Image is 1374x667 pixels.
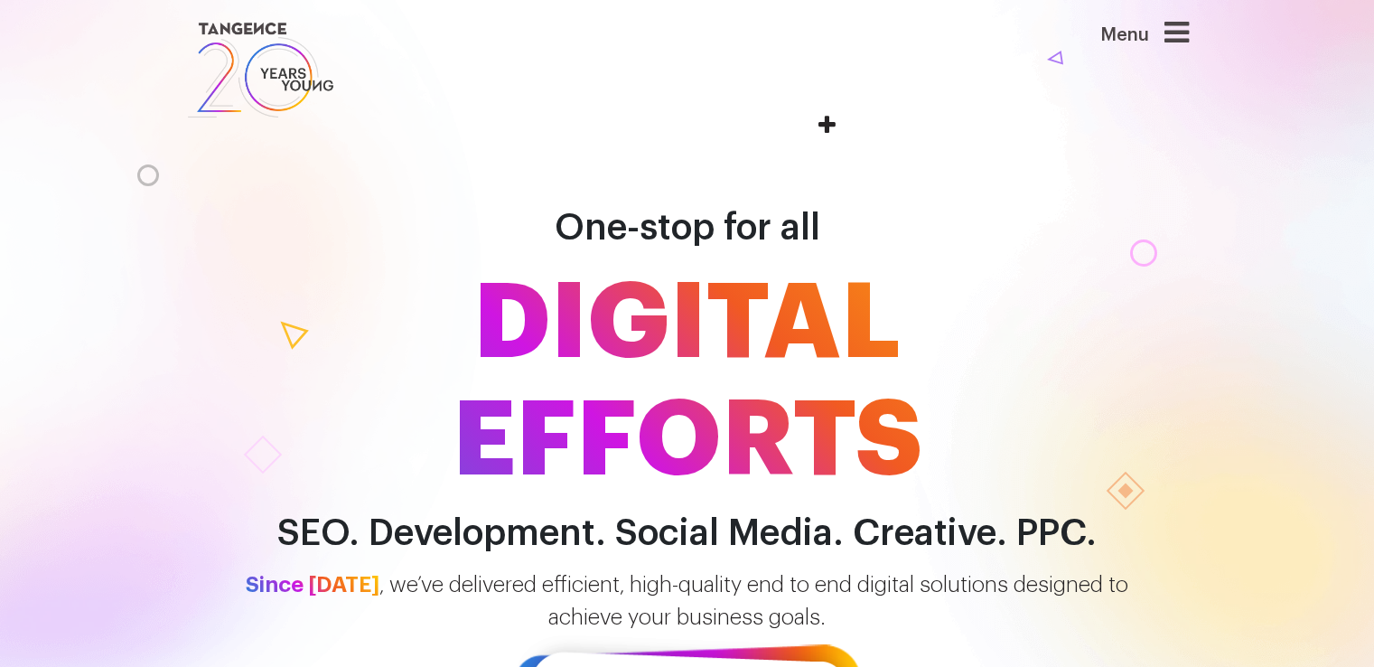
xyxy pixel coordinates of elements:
[246,574,379,596] span: Since [DATE]
[555,210,820,246] span: One-stop for all
[186,18,336,122] img: logo SVG
[173,513,1202,554] h2: SEO. Development. Social Media. Creative. PPC.
[173,568,1202,634] p: , we’ve delivered efficient, high-quality end to end digital solutions designed to achieve your b...
[173,265,1202,500] span: DIGITAL EFFORTS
